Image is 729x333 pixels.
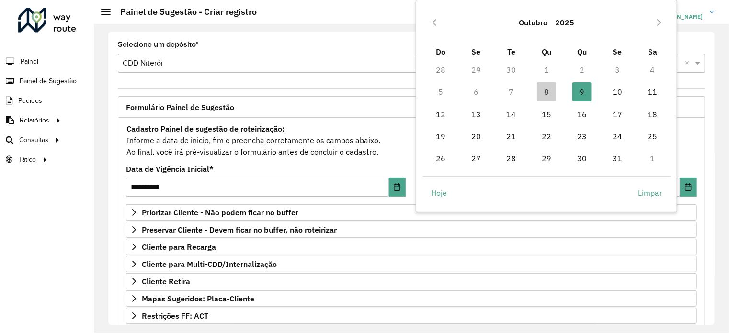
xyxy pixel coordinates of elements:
button: Hoje [423,183,455,202]
span: Pedidos [18,96,42,106]
td: 16 [564,103,600,125]
button: Previous Month [427,15,442,30]
span: 9 [572,82,592,101]
td: 20 [458,125,494,147]
span: Consultas [19,135,48,145]
span: 26 [431,149,450,168]
span: 31 [608,149,627,168]
span: Sa [648,47,657,56]
td: 1 [635,147,671,169]
button: Choose Month [515,11,551,34]
td: 6 [458,81,494,103]
span: Qu [577,47,587,56]
span: 13 [467,105,486,124]
button: Choose Date [680,178,697,197]
td: 29 [529,147,564,169]
span: Tático [18,155,36,165]
span: Preservar Cliente - Devem ficar no buffer, não roteirizar [142,226,337,233]
td: 28 [423,59,458,81]
span: 23 [572,127,592,146]
span: 20 [467,127,486,146]
td: 13 [458,103,494,125]
span: Mapas Sugeridos: Placa-Cliente [142,295,254,302]
span: Clear all [685,57,693,69]
td: 14 [494,103,529,125]
h2: Painel de Sugestão - Criar registro [111,7,257,17]
span: 25 [643,127,662,146]
span: Se [613,47,622,56]
td: 30 [564,147,600,169]
span: 29 [537,149,556,168]
td: 31 [600,147,635,169]
td: 10 [600,81,635,103]
td: 5 [423,81,458,103]
td: 28 [494,147,529,169]
span: Restrições FF: ACT [142,312,208,320]
td: 3 [600,59,635,81]
div: Informe a data de inicio, fim e preencha corretamente os campos abaixo. Ao final, você irá pré-vi... [126,122,697,158]
a: Restrições FF: ACT [126,308,697,324]
td: 24 [600,125,635,147]
td: 7 [494,81,529,103]
a: Cliente para Multi-CDD/Internalização [126,256,697,272]
td: 17 [600,103,635,125]
span: 10 [608,82,627,101]
button: Choose Year [551,11,578,34]
span: 22 [537,127,556,146]
span: 8 [537,82,556,101]
td: 23 [564,125,600,147]
button: Choose Date [389,178,406,197]
span: Limpar [638,187,662,199]
td: 8 [529,81,564,103]
td: 29 [458,59,494,81]
span: Cliente Retira [142,277,190,285]
span: 27 [467,149,486,168]
label: Selecione um depósito [118,39,199,50]
button: Next Month [651,15,667,30]
td: 2 [564,59,600,81]
span: 21 [502,127,521,146]
span: Te [507,47,515,56]
td: 19 [423,125,458,147]
td: 12 [423,103,458,125]
td: 21 [494,125,529,147]
span: Qu [542,47,551,56]
td: 30 [494,59,529,81]
span: 17 [608,105,627,124]
span: 14 [502,105,521,124]
span: Priorizar Cliente - Não podem ficar no buffer [142,209,298,216]
td: 26 [423,147,458,169]
td: 9 [564,81,600,103]
span: 19 [431,127,450,146]
span: Formulário Painel de Sugestão [126,103,234,111]
a: Mapas Sugeridos: Placa-Cliente [126,290,697,307]
a: Priorizar Cliente - Não podem ficar no buffer [126,204,697,221]
span: 24 [608,127,627,146]
span: Relatórios [20,115,49,125]
span: Do [436,47,445,56]
span: 16 [572,105,592,124]
span: Se [471,47,480,56]
span: Painel de Sugestão [20,76,77,86]
td: 15 [529,103,564,125]
label: Data de Vigência Inicial [126,163,214,175]
span: Hoje [431,187,447,199]
strong: Cadastro Painel de sugestão de roteirização: [126,124,285,133]
span: 28 [502,149,521,168]
a: Preservar Cliente - Devem ficar no buffer, não roteirizar [126,222,697,238]
span: Cliente para Recarga [142,243,216,251]
td: 27 [458,147,494,169]
a: Cliente para Recarga [126,239,697,255]
span: 12 [431,105,450,124]
span: 11 [643,82,662,101]
span: 15 [537,105,556,124]
span: 18 [643,105,662,124]
a: Cliente Retira [126,273,697,289]
button: Limpar [630,183,671,202]
td: 25 [635,125,671,147]
span: Cliente para Multi-CDD/Internalização [142,260,277,268]
td: 11 [635,81,671,103]
span: 30 [572,149,592,168]
td: 1 [529,59,564,81]
td: 22 [529,125,564,147]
